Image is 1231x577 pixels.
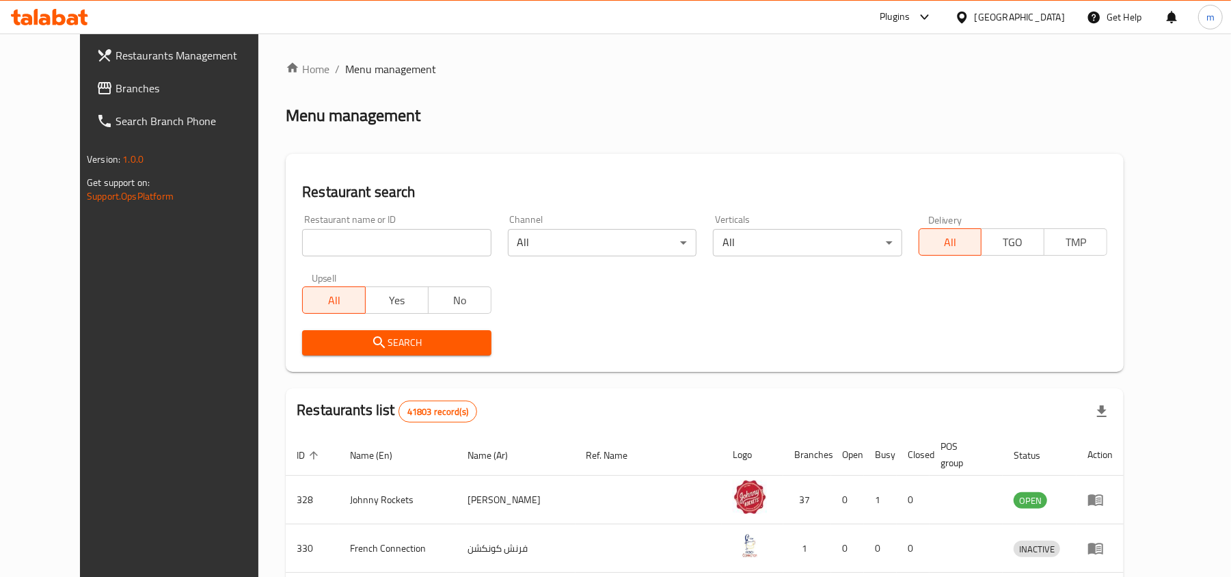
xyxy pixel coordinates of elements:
div: [GEOGRAPHIC_DATA] [975,10,1065,25]
label: Delivery [928,215,962,224]
td: 37 [783,476,831,524]
button: No [428,286,491,314]
span: Status [1014,447,1058,464]
td: 1 [864,476,897,524]
span: Name (En) [350,447,410,464]
span: 1.0.0 [122,150,144,168]
span: Yes [371,291,423,310]
div: Total records count [398,401,477,422]
span: No [434,291,486,310]
td: 1 [783,524,831,573]
span: 41803 record(s) [399,405,476,418]
a: Search Branch Phone [85,105,286,137]
a: Home [286,61,329,77]
span: ID [297,447,323,464]
th: Action [1077,434,1124,476]
button: Yes [365,286,429,314]
span: Version: [87,150,120,168]
img: Johnny Rockets [733,480,767,514]
button: All [302,286,366,314]
span: INACTIVE [1014,541,1060,557]
td: [PERSON_NAME] [457,476,576,524]
span: OPEN [1014,493,1047,509]
label: Upsell [312,273,337,282]
button: TGO [981,228,1044,256]
div: All [713,229,902,256]
td: 0 [831,524,864,573]
span: Ref. Name [586,447,646,464]
span: POS group [941,438,986,471]
a: Restaurants Management [85,39,286,72]
h2: Menu management [286,105,420,126]
span: All [925,232,977,252]
a: Support.OpsPlatform [87,187,174,205]
td: Johnny Rockets [339,476,457,524]
td: فرنش كونكشن [457,524,576,573]
span: TMP [1050,232,1102,252]
span: Search [313,334,480,351]
div: All [508,229,696,256]
div: OPEN [1014,492,1047,509]
span: All [308,291,360,310]
h2: Restaurants list [297,400,477,422]
div: Menu [1087,540,1113,556]
th: Busy [864,434,897,476]
th: Branches [783,434,831,476]
span: Menu management [345,61,436,77]
span: Branches [116,80,275,96]
button: TMP [1044,228,1107,256]
div: Export file [1085,395,1118,428]
div: Plugins [880,9,910,25]
nav: breadcrumb [286,61,1124,77]
td: 328 [286,476,339,524]
button: All [919,228,982,256]
th: Logo [722,434,783,476]
td: 0 [831,476,864,524]
a: Branches [85,72,286,105]
td: 0 [897,476,930,524]
th: Closed [897,434,930,476]
img: French Connection [733,528,767,563]
div: Menu [1087,492,1113,508]
td: 0 [897,524,930,573]
td: 330 [286,524,339,573]
td: French Connection [339,524,457,573]
input: Search for restaurant name or ID.. [302,229,491,256]
span: Restaurants Management [116,47,275,64]
td: 0 [864,524,897,573]
span: Search Branch Phone [116,113,275,129]
span: Name (Ar) [468,447,526,464]
span: m [1206,10,1215,25]
th: Open [831,434,864,476]
span: TGO [987,232,1039,252]
button: Search [302,330,491,355]
li: / [335,61,340,77]
h2: Restaurant search [302,182,1107,202]
span: Get support on: [87,174,150,191]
